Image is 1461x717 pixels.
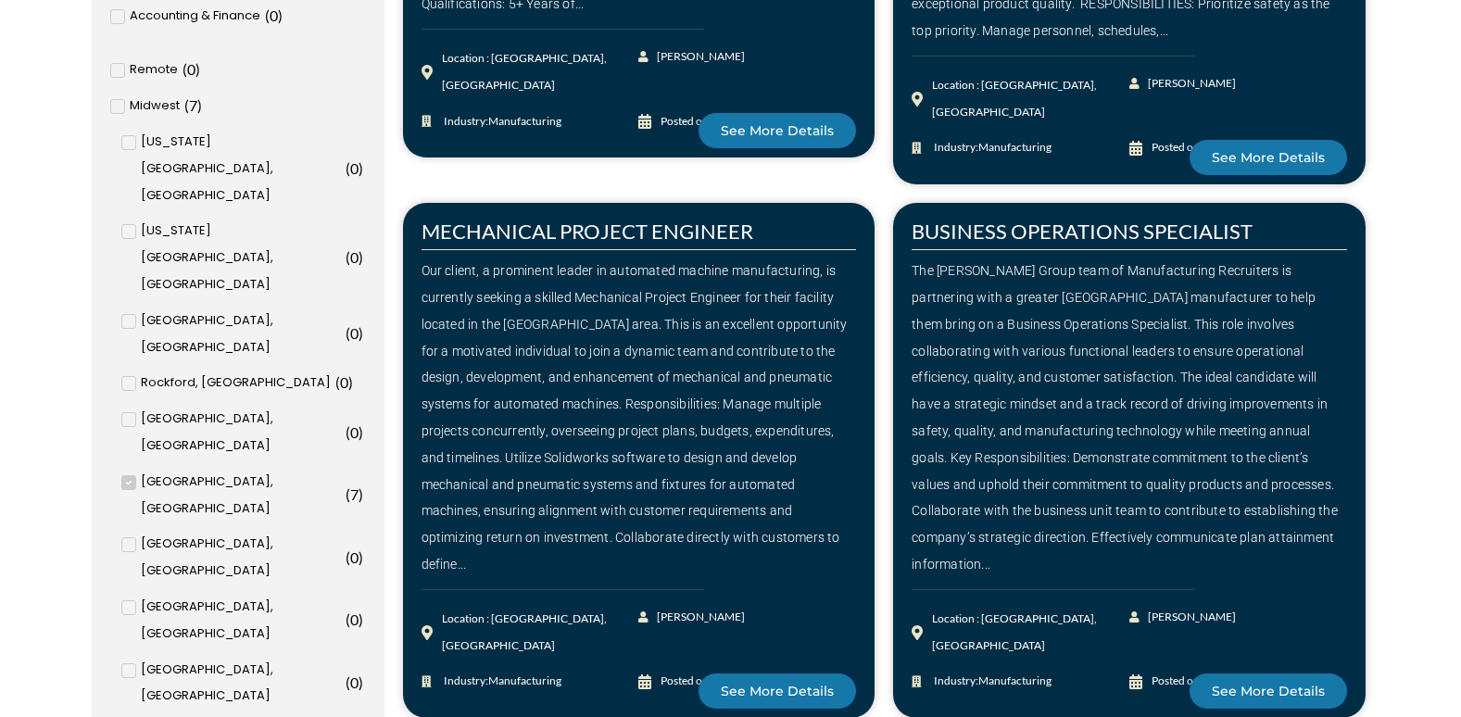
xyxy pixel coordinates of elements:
span: ) [359,610,363,628]
span: ) [359,485,363,503]
span: See More Details [1212,685,1325,698]
span: [GEOGRAPHIC_DATA], [GEOGRAPHIC_DATA] [141,308,341,361]
span: 0 [350,423,359,441]
span: 0 [187,60,195,78]
span: [GEOGRAPHIC_DATA], [GEOGRAPHIC_DATA] [141,406,341,459]
span: 0 [350,248,359,266]
span: ( [346,248,350,266]
span: 0 [350,673,359,691]
span: ) [359,548,363,566]
div: Our client, a prominent leader in automated machine manufacturing, is currently seeking a skilled... [422,258,857,578]
span: [GEOGRAPHIC_DATA], [GEOGRAPHIC_DATA] [141,469,341,522]
a: BUSINESS OPERATIONS SPECIALIST [912,219,1253,244]
span: ( [346,159,350,177]
span: Midwest [130,93,180,119]
a: See More Details [1190,140,1347,175]
span: ( [346,324,350,342]
span: [US_STATE][GEOGRAPHIC_DATA], [GEOGRAPHIC_DATA] [141,129,341,208]
span: ) [348,373,353,391]
div: Location : [GEOGRAPHIC_DATA], [GEOGRAPHIC_DATA] [932,606,1129,660]
span: [GEOGRAPHIC_DATA], [GEOGRAPHIC_DATA] [141,594,341,648]
div: Location : [GEOGRAPHIC_DATA], [GEOGRAPHIC_DATA] [932,72,1129,126]
span: [GEOGRAPHIC_DATA], [GEOGRAPHIC_DATA] [141,657,341,711]
div: Location : [GEOGRAPHIC_DATA], [GEOGRAPHIC_DATA] [442,606,639,660]
span: [US_STATE][GEOGRAPHIC_DATA], [GEOGRAPHIC_DATA] [141,218,341,297]
a: See More Details [699,673,856,709]
span: See More Details [721,685,834,698]
span: ( [346,610,350,628]
span: 7 [189,96,197,114]
span: ( [183,60,187,78]
a: [PERSON_NAME] [638,604,747,631]
span: 0 [270,6,278,24]
span: 0 [350,610,359,628]
span: ) [359,324,363,342]
div: The [PERSON_NAME] Group team of Manufacturing Recruiters is partnering with a greater [GEOGRAPHIC... [912,258,1347,578]
span: Remote [130,57,178,83]
div: Location : [GEOGRAPHIC_DATA], [GEOGRAPHIC_DATA] [442,45,639,99]
span: ) [197,96,202,114]
a: [PERSON_NAME] [1129,70,1238,97]
span: ) [359,159,363,177]
span: ( [184,96,189,114]
span: [PERSON_NAME] [1143,70,1236,97]
span: 7 [350,485,359,503]
span: Accounting & Finance [130,3,260,30]
span: 0 [350,159,359,177]
a: See More Details [699,113,856,148]
span: 0 [340,373,348,391]
span: ) [195,60,200,78]
span: ( [335,373,340,391]
span: ( [346,423,350,441]
span: See More Details [1212,151,1325,164]
span: [PERSON_NAME] [1143,604,1236,631]
span: ) [278,6,283,24]
span: 0 [350,548,359,566]
span: ( [346,548,350,566]
a: [PERSON_NAME] [638,44,747,70]
span: Rockford, [GEOGRAPHIC_DATA] [141,370,331,396]
span: See More Details [721,124,834,137]
span: ) [359,248,363,266]
a: [PERSON_NAME] [1129,604,1238,631]
a: MECHANICAL PROJECT ENGINEER [422,219,753,244]
span: ) [359,673,363,691]
span: [PERSON_NAME] [652,44,745,70]
span: ( [346,673,350,691]
a: See More Details [1190,673,1347,709]
span: [PERSON_NAME] [652,604,745,631]
span: ) [359,423,363,441]
span: ( [265,6,270,24]
span: ( [346,485,350,503]
span: [GEOGRAPHIC_DATA], [GEOGRAPHIC_DATA] [141,531,341,585]
span: 0 [350,324,359,342]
